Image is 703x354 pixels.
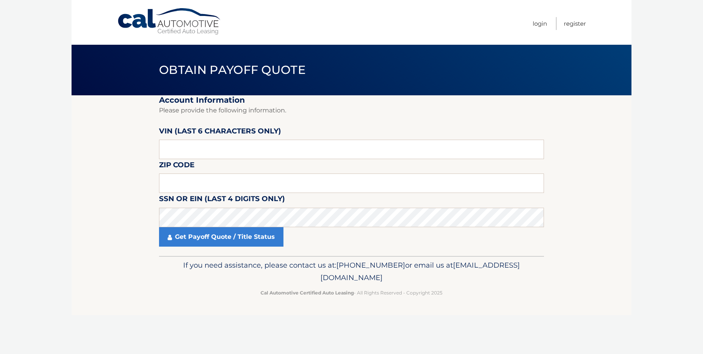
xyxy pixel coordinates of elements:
label: SSN or EIN (last 4 digits only) [159,193,285,207]
label: Zip Code [159,159,194,173]
a: Get Payoff Quote / Title Status [159,227,283,247]
label: VIN (last 6 characters only) [159,125,281,140]
span: Obtain Payoff Quote [159,63,306,77]
strong: Cal Automotive Certified Auto Leasing [261,290,354,296]
p: - All Rights Reserved - Copyright 2025 [164,289,539,297]
span: [PHONE_NUMBER] [336,261,405,270]
p: If you need assistance, please contact us at: or email us at [164,259,539,284]
a: Register [564,17,586,30]
p: Please provide the following information. [159,105,544,116]
a: Login [533,17,547,30]
h2: Account Information [159,95,544,105]
a: Cal Automotive [117,8,222,35]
